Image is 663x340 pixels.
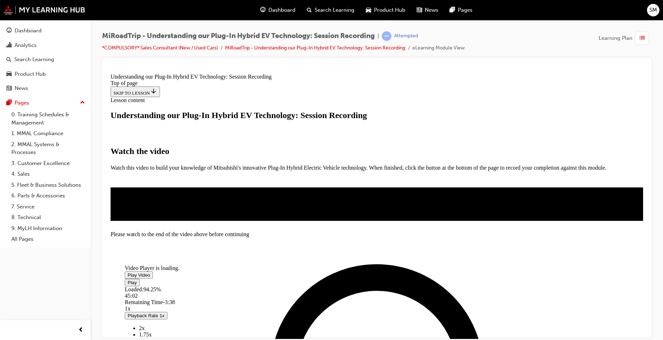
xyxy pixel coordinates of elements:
a: News [3,82,88,95]
span: news-icon [6,85,12,92]
a: 7. Service [9,201,88,212]
span: Search Learning [315,6,354,14]
span: Learning Plan [599,34,632,42]
a: Analytics [3,39,88,52]
span: guage-icon [260,6,266,15]
span: News [425,6,438,14]
a: MiRoadTrip - Understanding our Plug-In Hybrid EV Technology: Session Recording [225,45,405,51]
span: Product Hub [374,6,405,14]
span: MiRoadTrip - Understanding our Plug-In Hybrid EV Technology: Session Recording [102,32,375,40]
div: Please watch to the end of the video above before continuing [3,160,535,167]
a: 9. MyLH Information [9,223,88,234]
strong: Watch the video [3,76,62,85]
span: pages-icon [6,100,12,106]
div: Pages [15,99,29,107]
a: news-iconNews [411,3,444,17]
a: *COMPULSORY* Sales Consultant (New / Used Cars) [102,45,218,51]
a: Product Hub [3,68,88,81]
a: Search Learning [3,53,88,66]
span: list-icon [640,34,645,43]
button: SM [647,4,659,16]
div: Search Learning [14,55,54,64]
li: eLearning Module View [412,44,465,52]
a: search-iconSearch Learning [301,3,360,17]
a: 6. Parts & Accessories [9,190,88,201]
span: car-icon [366,6,371,15]
span: news-icon [417,6,422,15]
a: 4. Sales [9,169,88,180]
div: News [15,84,28,92]
a: 1. MMAL Compliance [9,128,88,139]
span: learningRecordVerb_ATTEMPT-icon [382,31,391,41]
button: SKIP TO LESSON [3,16,52,26]
a: 2. MMAL Systems & Processes [9,139,88,158]
a: 3. Customer Excellence [9,158,88,169]
p: Watch this video to build your knowledge of Mitsubishi's innovative Plug-In Hybrid Electric Vehic... [3,94,535,100]
img: mmal [4,5,85,15]
span: Pages [458,6,472,14]
div: Analytics [15,41,37,49]
button: Learning Plan [599,31,652,45]
span: pages-icon [450,6,455,15]
span: SM [649,6,657,14]
span: prev-icon [78,326,84,335]
div: Dashboard [15,27,42,35]
span: Lesson content [3,26,37,32]
a: 0. Training Schedules & Management [9,109,88,128]
a: All Pages [9,234,88,245]
span: search-icon [6,57,11,63]
a: car-iconProduct Hub [360,3,411,17]
div: Understanding our Plug-In Hybrid EV Technology: Session Recording [3,3,535,9]
button: Pages [3,96,88,110]
a: 5. Fleet & Business Solutions [9,180,88,191]
span: guage-icon [6,28,12,34]
span: | [378,32,379,40]
div: Top of page [3,9,535,16]
button: DashboardAnalyticsSearch LearningProduct HubNews [3,23,88,96]
span: search-icon [307,6,312,15]
a: 8. Technical [9,212,88,223]
span: up-icon [80,98,85,107]
span: SKIP TO LESSON [6,20,49,25]
h1: Understanding our Plug-In Hybrid EV Technology: Session Recording [3,40,535,49]
span: Dashboard [268,6,295,14]
a: guage-iconDashboard [255,3,301,17]
span: car-icon [6,71,12,78]
span: chart-icon [6,42,12,49]
div: Attempted [394,33,418,39]
div: Product Hub [15,70,46,78]
a: pages-iconPages [444,3,478,17]
a: Dashboard [3,24,88,37]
